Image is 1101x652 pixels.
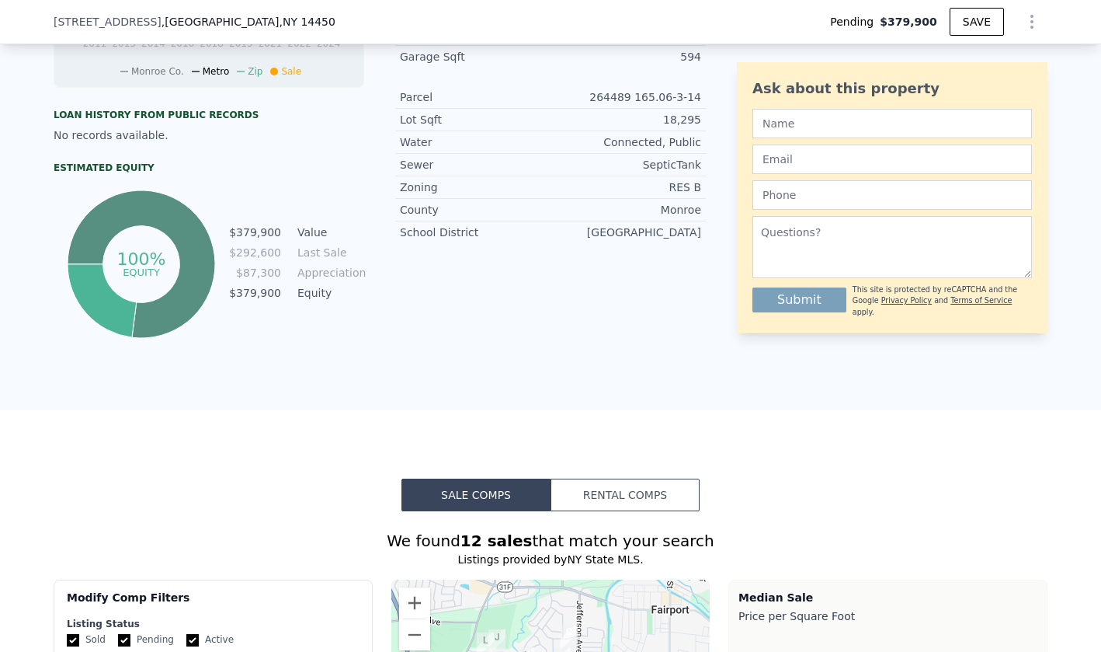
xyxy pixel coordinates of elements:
[118,634,130,647] input: Pending
[112,38,136,49] tspan: 2013
[54,14,162,30] span: [STREET_ADDRESS]
[228,244,282,261] td: $292,600
[67,590,359,618] div: Modify Comp Filters
[880,14,937,30] span: $379,900
[131,66,184,77] span: Monroe Co.
[162,14,335,30] span: , [GEOGRAPHIC_DATA]
[400,225,550,240] div: School District
[1016,6,1047,37] button: Show Options
[752,109,1032,138] input: Name
[279,16,335,28] span: , NY 14450
[561,624,578,650] div: 12 Shelter Creek Ln
[200,38,224,49] tspan: 2018
[550,89,701,105] div: 264489 165.06-3-14
[550,134,701,150] div: Connected, Public
[83,38,107,49] tspan: 2011
[294,284,364,302] td: Equity
[950,296,1012,305] a: Terms of Service
[317,38,341,49] tspan: 2024
[67,633,106,647] label: Sold
[401,479,550,511] button: Sale Comps
[248,66,262,77] span: Zip
[281,66,301,77] span: Sale
[123,266,160,277] tspan: equity
[116,249,165,269] tspan: 100%
[853,284,1032,318] div: This site is protected by reCAPTCHA and the Google and apply.
[228,284,282,302] td: $379,900
[400,49,550,65] div: Garage Sqft
[399,619,430,650] button: Zoom out
[118,633,174,647] label: Pending
[752,78,1032,99] div: Ask about this property
[229,38,253,49] tspan: 2019
[550,157,701,173] div: SepticTank
[550,479,700,511] button: Rental Comps
[399,587,430,619] button: Zoom in
[400,89,550,105] div: Parcel
[259,38,283,49] tspan: 2021
[460,532,533,550] strong: 12 sales
[400,202,550,218] div: County
[738,590,1037,605] div: Median Sale
[294,224,364,241] td: Value
[400,112,550,127] div: Lot Sqft
[287,38,311,49] tspan: 2022
[67,634,79,647] input: Sold
[550,112,701,127] div: 18,295
[54,162,364,174] div: Estimated Equity
[294,244,364,261] td: Last Sale
[54,530,1047,552] div: We found that match your search
[54,552,1047,567] div: Listings provided by NY State MLS .
[186,634,199,647] input: Active
[830,14,880,30] span: Pending
[550,225,701,240] div: [GEOGRAPHIC_DATA]
[752,145,1032,174] input: Email
[203,66,229,77] span: Metro
[171,38,195,49] tspan: 2016
[228,224,282,241] td: $379,900
[400,180,550,195] div: Zoning
[752,180,1032,210] input: Phone
[950,8,1004,36] button: SAVE
[400,157,550,173] div: Sewer
[550,202,701,218] div: Monroe
[550,180,701,195] div: RES B
[228,264,282,281] td: $87,300
[54,109,364,121] div: Loan history from public records
[294,264,364,281] td: Appreciation
[550,49,701,65] div: 594
[67,618,359,630] div: Listing Status
[186,633,234,647] label: Active
[738,605,1037,627] div: Price per Square Foot
[752,288,846,312] button: Submit
[54,127,364,143] div: No records available.
[141,38,165,49] tspan: 2014
[400,134,550,150] div: Water
[881,296,932,305] a: Privacy Policy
